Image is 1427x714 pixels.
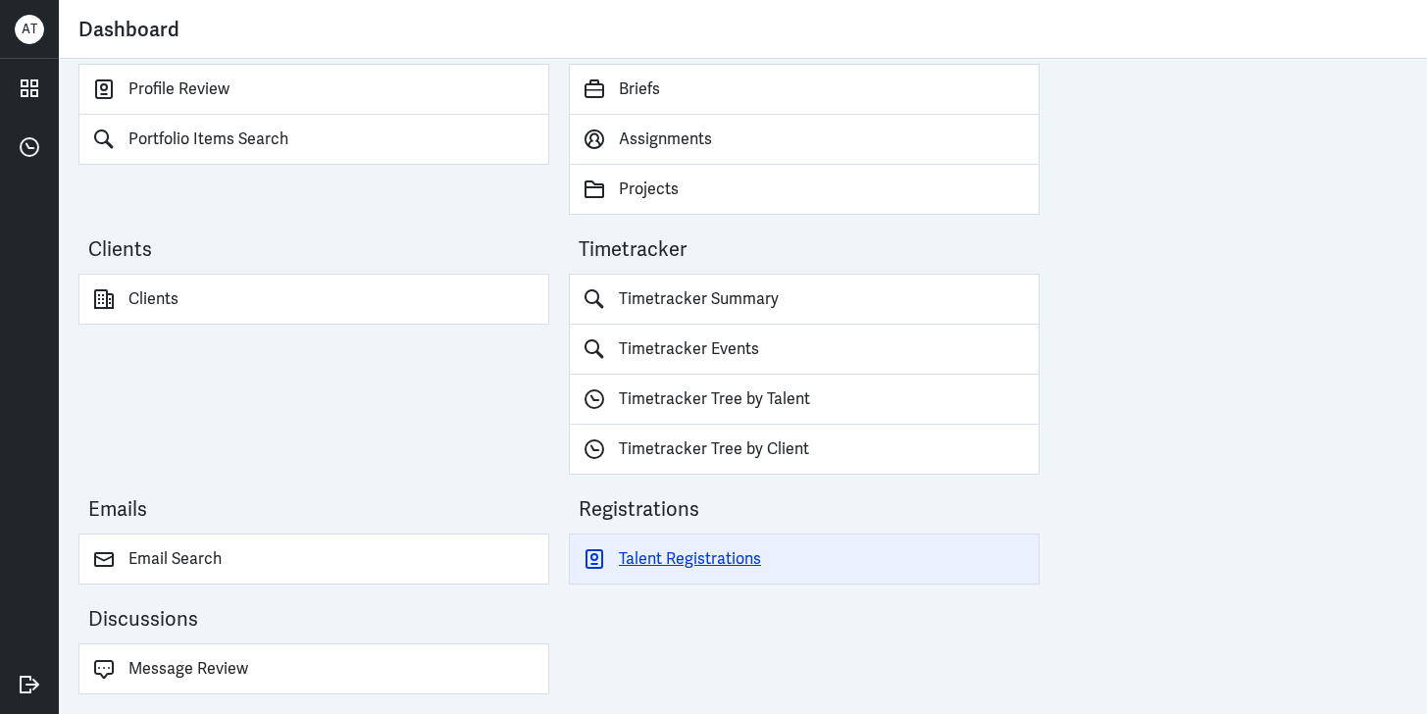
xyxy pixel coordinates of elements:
a: Talent Registrations [569,534,1040,585]
a: Assignments [569,115,1040,165]
a: Briefs [569,64,1040,115]
a: Portfolio Items Search [78,115,549,165]
div: Clients [88,234,549,274]
a: Clients [78,274,549,325]
div: Registrations [579,494,1040,534]
a: Email Search [78,534,549,585]
div: Emails [88,494,549,534]
a: Message Review [78,643,549,694]
div: Timetracker [579,234,1040,274]
a: Projects [569,165,1040,215]
a: Timetracker Events [569,325,1040,375]
div: A T [15,15,44,44]
a: Timetracker Tree by Talent [569,375,1040,425]
div: Dashboard [78,10,1407,48]
a: Timetracker Summary [569,274,1040,325]
a: Timetracker Tree by Client [569,425,1040,475]
div: Discussions [88,604,549,643]
a: Profile Review [78,64,549,115]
